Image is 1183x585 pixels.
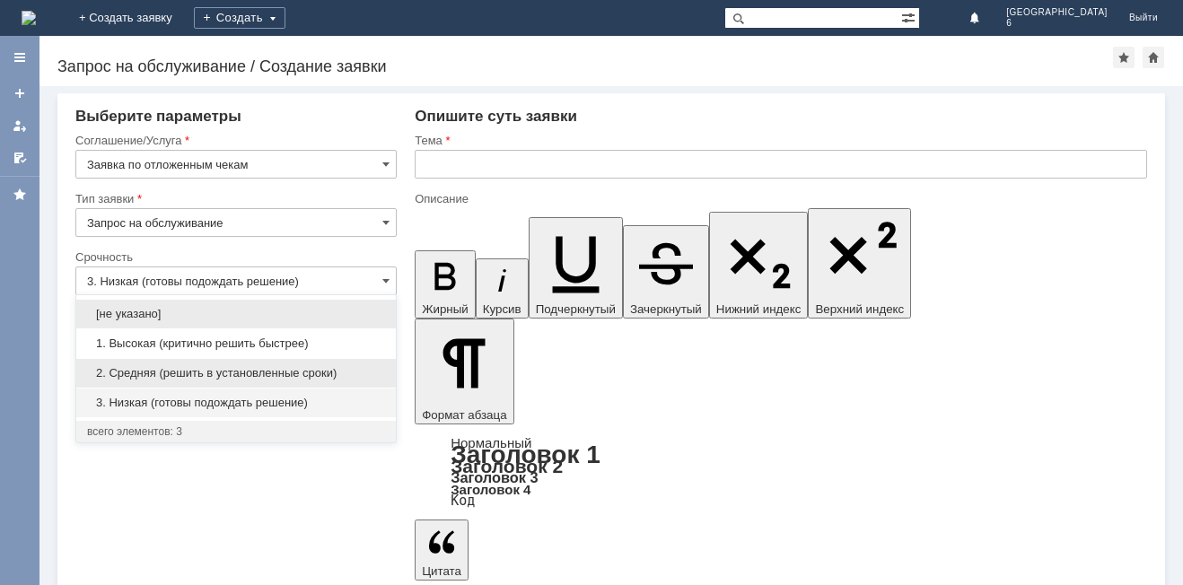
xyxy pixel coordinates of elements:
[716,302,802,316] span: Нижний индекс
[87,336,385,351] span: 1. Высокая (критично решить быстрее)
[623,225,709,319] button: Зачеркнутый
[415,250,476,319] button: Жирный
[415,319,513,424] button: Формат абзаца
[87,366,385,380] span: 2. Средняя (решить в установленные сроки)
[808,208,911,319] button: Верхний индекс
[22,11,36,25] img: logo
[5,144,34,172] a: Мои согласования
[1006,7,1108,18] span: [GEOGRAPHIC_DATA]
[5,79,34,108] a: Создать заявку
[529,217,623,319] button: Подчеркнутый
[422,302,469,316] span: Жирный
[422,408,506,422] span: Формат абзаца
[87,424,385,439] div: всего элементов: 3
[87,396,385,410] span: 3. Низкая (готовы подождать решение)
[709,212,809,319] button: Нижний индекс
[75,251,393,263] div: Срочность
[1113,47,1135,68] div: Добавить в избранное
[451,482,530,497] a: Заголовок 4
[415,108,577,125] span: Опишите суть заявки
[451,435,531,450] a: Нормальный
[901,8,919,25] span: Расширенный поиск
[1006,18,1108,29] span: 6
[22,11,36,25] a: Перейти на домашнюю страницу
[536,302,616,316] span: Подчеркнутый
[415,520,469,581] button: Цитата
[815,302,904,316] span: Верхний индекс
[451,456,563,476] a: Заголовок 2
[451,469,538,485] a: Заголовок 3
[57,57,1113,75] div: Запрос на обслуживание / Создание заявки
[1143,47,1164,68] div: Сделать домашней страницей
[415,193,1144,205] div: Описание
[75,135,393,146] div: Соглашение/Услуга
[630,302,702,316] span: Зачеркнутый
[5,111,34,140] a: Мои заявки
[451,493,475,509] a: Код
[451,441,600,468] a: Заголовок 1
[75,193,393,205] div: Тип заявки
[194,7,285,29] div: Создать
[422,564,461,578] span: Цитата
[87,307,385,321] span: [не указано]
[476,258,529,319] button: Курсив
[415,437,1147,507] div: Формат абзаца
[483,302,521,316] span: Курсив
[75,108,241,125] span: Выберите параметры
[415,135,1144,146] div: Тема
